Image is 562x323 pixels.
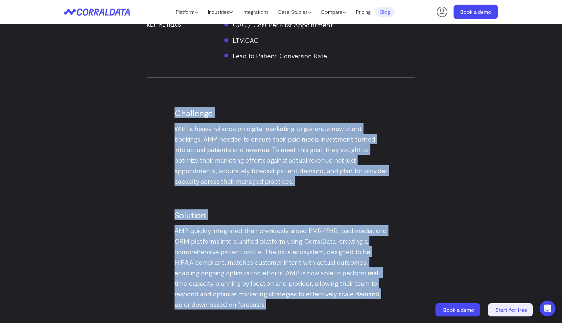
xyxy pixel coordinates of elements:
[175,123,387,186] p: With a heavy reliance on digital marketing to generate new client bookings, AMP needed to ensure ...
[435,303,481,316] a: Book a demo
[495,307,527,313] span: Start for free
[443,307,474,313] span: Book a demo
[273,7,316,17] a: Case Studies
[175,107,387,118] h2: Challenge
[147,22,181,28] h3: Key Metrics
[175,209,387,220] h2: Solution
[203,7,238,17] a: Industries
[488,303,534,316] a: Start for free
[175,225,387,310] p: AMP quickly integrated their previously siloed EMR/EHR, paid media, and CRM platforms into a unif...
[316,7,351,17] a: Compare
[375,7,395,17] a: Blog
[540,301,555,316] div: Open Intercom Messenger
[454,5,498,19] a: Book a demo
[224,19,415,30] li: CAC / Cost Per First Appointment
[224,35,415,45] li: LTV:CAC
[224,50,415,61] li: Lead to Patient Conversion Rate
[238,7,273,17] a: Integrations
[351,7,375,17] a: Pricing
[171,7,203,17] a: Platform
